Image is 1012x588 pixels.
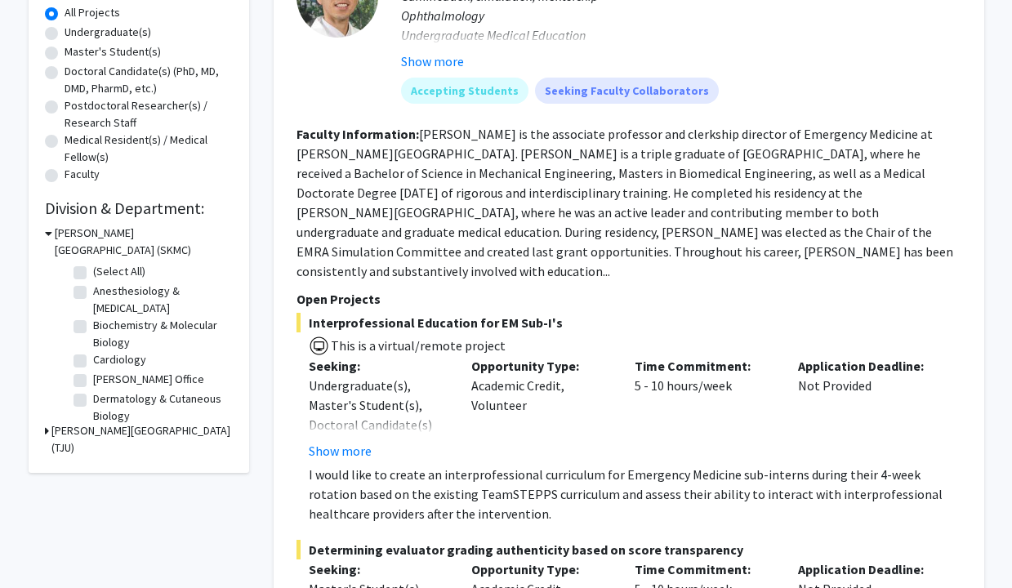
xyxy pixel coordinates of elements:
[471,356,610,376] p: Opportunity Type:
[93,351,146,368] label: Cardiology
[93,283,229,317] label: Anesthesiology & [MEDICAL_DATA]
[296,126,419,142] b: Faculty Information:
[65,24,151,41] label: Undergraduate(s)
[329,337,506,354] span: This is a virtual/remote project
[93,371,204,388] label: [PERSON_NAME] Office
[12,514,69,576] iframe: Chat
[471,559,610,579] p: Opportunity Type:
[535,78,719,104] mat-chip: Seeking Faculty Collaborators
[65,131,233,166] label: Medical Resident(s) / Medical Fellow(s)
[309,376,448,474] div: Undergraduate(s), Master's Student(s), Doctoral Candidate(s) (PhD, MD, DMD, PharmD, etc.), Faculty
[45,198,233,218] h2: Division & Department:
[65,166,100,183] label: Faculty
[65,97,233,131] label: Postdoctoral Researcher(s) / Research Staff
[309,441,372,461] button: Show more
[93,390,229,425] label: Dermatology & Cutaneous Biology
[786,356,949,461] div: Not Provided
[635,559,773,579] p: Time Commitment:
[55,225,233,259] h3: [PERSON_NAME][GEOGRAPHIC_DATA] (SKMC)
[296,126,953,279] fg-read-more: [PERSON_NAME] is the associate professor and clerkship director of Emergency Medicine at [PERSON_...
[622,356,786,461] div: 5 - 10 hours/week
[309,559,448,579] p: Seeking:
[93,263,145,280] label: (Select All)
[296,540,961,559] span: Determining evaluator grading authenticity based on score transparency
[296,289,961,309] p: Open Projects
[401,78,528,104] mat-chip: Accepting Students
[93,317,229,351] label: Biochemistry & Molecular Biology
[401,51,464,71] button: Show more
[65,4,120,21] label: All Projects
[65,43,161,60] label: Master's Student(s)
[798,356,937,376] p: Application Deadline:
[65,63,233,97] label: Doctoral Candidate(s) (PhD, MD, DMD, PharmD, etc.)
[51,422,233,457] h3: [PERSON_NAME][GEOGRAPHIC_DATA] (TJU)
[635,356,773,376] p: Time Commitment:
[798,559,937,579] p: Application Deadline:
[309,465,961,523] p: I would like to create an interprofessional curriculum for Emergency Medicine sub-interns during ...
[296,313,961,332] span: Interprofessional Education for EM Sub-I's
[309,356,448,376] p: Seeking:
[459,356,622,461] div: Academic Credit, Volunteer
